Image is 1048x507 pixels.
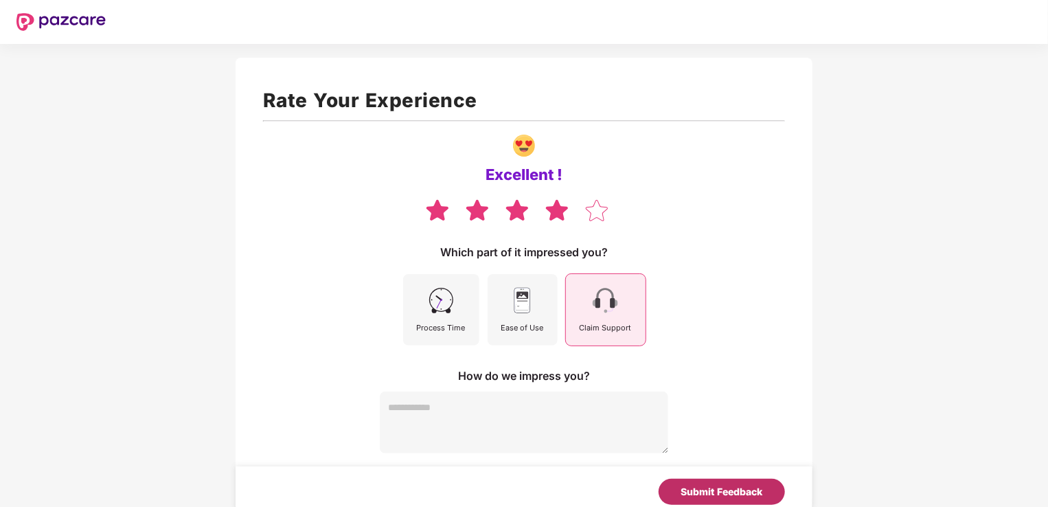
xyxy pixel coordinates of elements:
[584,198,610,223] img: svg+xml;base64,PHN2ZyB4bWxucz0iaHR0cDovL3d3dy53My5vcmcvMjAwMC9zdmciIHdpZHRoPSIzOCIgaGVpZ2h0PSIzNS...
[681,484,763,499] div: Submit Feedback
[501,322,544,334] div: Ease of Use
[544,198,570,222] img: svg+xml;base64,PHN2ZyB4bWxucz0iaHR0cDovL3d3dy53My5vcmcvMjAwMC9zdmciIHdpZHRoPSIzOCIgaGVpZ2h0PSIzNS...
[440,245,608,260] div: Which part of it impressed you?
[424,198,451,222] img: svg+xml;base64,PHN2ZyB4bWxucz0iaHR0cDovL3d3dy53My5vcmcvMjAwMC9zdmciIHdpZHRoPSIzOCIgaGVpZ2h0PSIzNS...
[417,322,466,334] div: Process Time
[458,368,590,383] div: How do we impress you?
[507,285,538,316] img: svg+xml;base64,PHN2ZyB4bWxucz0iaHR0cDovL3d3dy53My5vcmcvMjAwMC9zdmciIHdpZHRoPSI0NSIgaGVpZ2h0PSI0NS...
[486,165,562,184] div: Excellent !
[504,198,530,222] img: svg+xml;base64,PHN2ZyB4bWxucz0iaHR0cDovL3d3dy53My5vcmcvMjAwMC9zdmciIHdpZHRoPSIzOCIgaGVpZ2h0PSIzNS...
[16,13,106,31] img: New Pazcare Logo
[263,85,785,115] h1: Rate Your Experience
[426,285,457,316] img: svg+xml;base64,PHN2ZyB4bWxucz0iaHR0cDovL3d3dy53My5vcmcvMjAwMC9zdmciIHdpZHRoPSI0NSIgaGVpZ2h0PSI0NS...
[464,198,490,222] img: svg+xml;base64,PHN2ZyB4bWxucz0iaHR0cDovL3d3dy53My5vcmcvMjAwMC9zdmciIHdpZHRoPSIzOCIgaGVpZ2h0PSIzNS...
[580,322,632,334] div: Claim Support
[590,285,621,316] img: svg+xml;base64,PHN2ZyB4bWxucz0iaHR0cDovL3d3dy53My5vcmcvMjAwMC9zdmciIHdpZHRoPSI0NSIgaGVpZ2h0PSI0NS...
[513,135,535,157] img: svg+xml;base64,PHN2ZyBpZD0iR3JvdXBfNDI1NDUiIGRhdGEtbmFtZT0iR3JvdXAgNDI1NDUiIHhtbG5zPSJodHRwOi8vd3...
